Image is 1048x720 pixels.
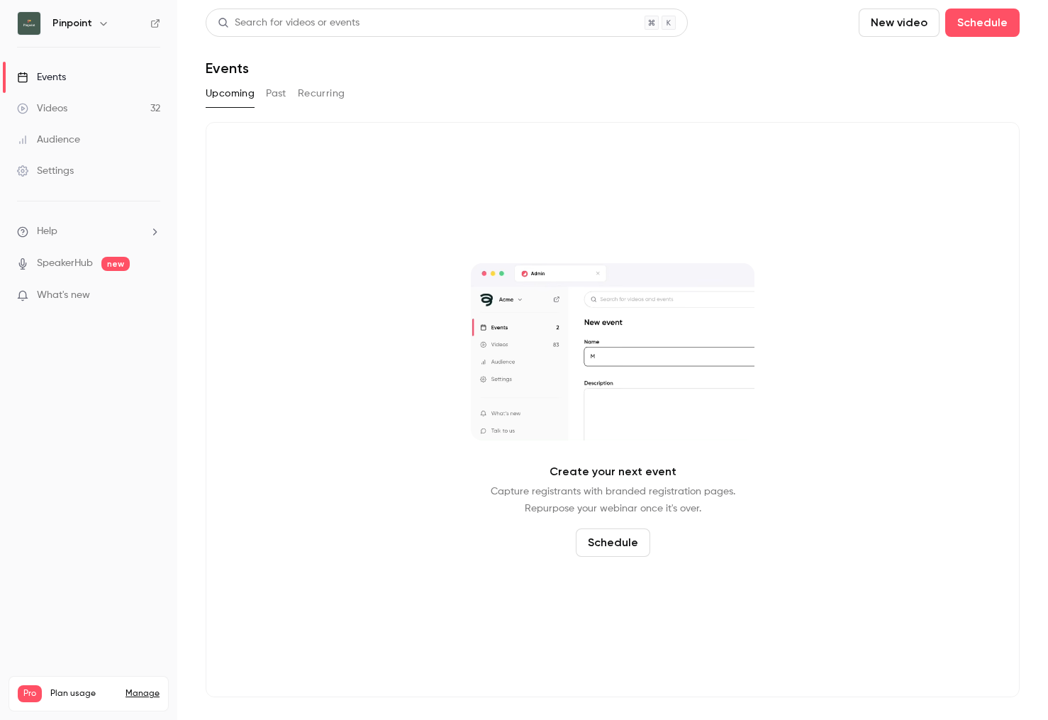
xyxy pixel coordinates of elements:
[143,289,160,302] iframe: Noticeable Trigger
[37,256,93,271] a: SpeakerHub
[491,483,735,517] p: Capture registrants with branded registration pages. Repurpose your webinar once it's over.
[218,16,359,31] div: Search for videos or events
[859,9,940,37] button: New video
[126,688,160,699] a: Manage
[266,82,286,105] button: Past
[17,224,160,239] li: help-dropdown-opener
[17,133,80,147] div: Audience
[945,9,1020,37] button: Schedule
[37,288,90,303] span: What's new
[50,688,117,699] span: Plan usage
[550,463,676,480] p: Create your next event
[37,224,57,239] span: Help
[17,101,67,116] div: Videos
[576,528,650,557] button: Schedule
[298,82,345,105] button: Recurring
[18,685,42,702] span: Pro
[17,164,74,178] div: Settings
[17,70,66,84] div: Events
[18,12,40,35] img: Pinpoint
[206,82,255,105] button: Upcoming
[52,16,92,31] h6: Pinpoint
[206,60,249,77] h1: Events
[101,257,130,271] span: new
